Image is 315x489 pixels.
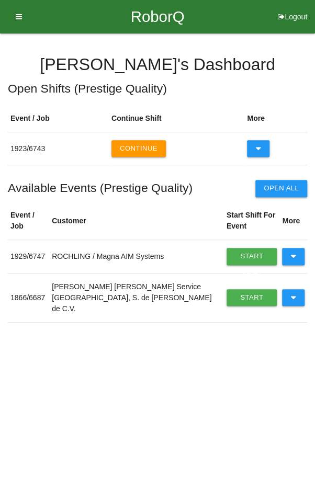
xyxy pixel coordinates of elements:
[49,240,224,273] td: ROCHLING / Magna AIM Systems
[8,202,49,240] th: Event / Job
[109,105,244,132] th: Continue Shift
[227,248,277,265] a: Start Shift
[8,82,307,95] h5: Open Shifts ( Prestige Quality )
[8,273,49,322] td: 1866 / 6687
[49,202,224,240] th: Customer
[279,202,307,240] th: More
[8,181,193,195] h5: Available Events ( Prestige Quality )
[224,202,280,240] th: Start Shift For Event
[8,55,307,74] h4: [PERSON_NAME] 's Dashboard
[255,180,307,197] button: Open All
[111,140,166,157] button: Continue
[8,105,109,132] th: Event / Job
[8,240,49,273] td: 1929 / 6747
[244,105,307,132] th: More
[8,132,109,165] td: 1923 / 6743
[49,273,224,322] td: [PERSON_NAME] [PERSON_NAME] Service [GEOGRAPHIC_DATA], S. de [PERSON_NAME] de C.V.
[227,289,277,306] a: Start Shift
